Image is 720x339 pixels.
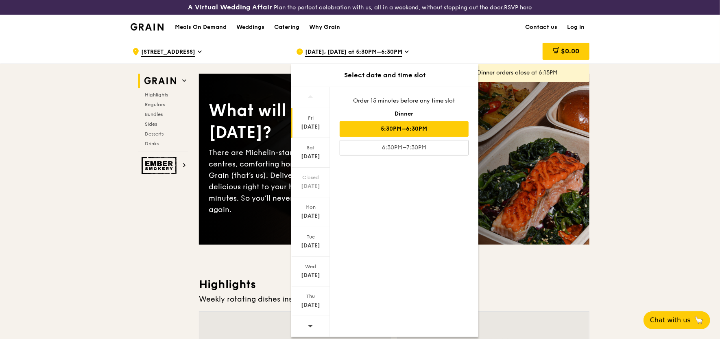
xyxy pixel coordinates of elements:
span: Sides [145,121,157,127]
img: Grain web logo [142,74,179,88]
div: Wed [292,263,329,270]
span: Desserts [145,131,164,137]
button: Chat with us🦙 [644,311,710,329]
div: [DATE] [292,212,329,220]
div: Sat [292,144,329,151]
div: [DATE] [292,153,329,161]
a: Why Grain [304,15,345,39]
a: Contact us [520,15,562,39]
a: GrainGrain [131,14,164,39]
img: Ember Smokery web logo [142,157,179,174]
div: Mon [292,204,329,210]
a: RSVP here [504,4,532,11]
a: Log in [562,15,589,39]
span: [STREET_ADDRESS] [141,48,195,57]
div: Why Grain [309,15,340,39]
div: Plan the perfect celebration with us, all in a weekend, without stepping out the door. [126,3,594,11]
span: Drinks [145,141,159,147]
div: [DATE] [292,271,329,280]
a: Weddings [231,15,269,39]
div: Closed [292,174,329,181]
span: 🦙 [694,315,704,325]
div: Fri [292,115,329,121]
div: Catering [274,15,299,39]
div: [DATE] [292,242,329,250]
div: What will you eat [DATE]? [209,100,394,144]
h3: Highlights [199,277,589,292]
div: There are Michelin-star restaurants, hawker centres, comforting home-cooked classics… and Grain (... [209,147,394,215]
div: 5:30PM–6:30PM [340,121,469,137]
div: Tue [292,234,329,240]
span: Regulars [145,102,165,107]
span: [DATE], [DATE] at 5:30PM–6:30PM [305,48,402,57]
span: Highlights [145,92,168,98]
div: [DATE] [292,301,329,309]
div: [DATE] [292,182,329,190]
a: Catering [269,15,304,39]
div: Weekly rotating dishes inspired by flavours from around the world. [199,293,589,305]
span: Bundles [145,112,163,117]
span: $0.00 [561,47,579,55]
span: Chat with us [650,315,691,325]
img: Grain [131,23,164,31]
div: Dinner [340,110,469,118]
div: Dinner orders close at 6:15PM [477,69,583,77]
div: 6:30PM–7:30PM [340,140,469,155]
div: Order 15 minutes before any time slot [340,97,469,105]
h1: Meals On Demand [175,23,227,31]
div: Weddings [236,15,264,39]
div: Thu [292,293,329,300]
div: [DATE] [292,123,329,131]
div: Select date and time slot [291,70,478,80]
h3: A Virtual Wedding Affair [188,3,273,11]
